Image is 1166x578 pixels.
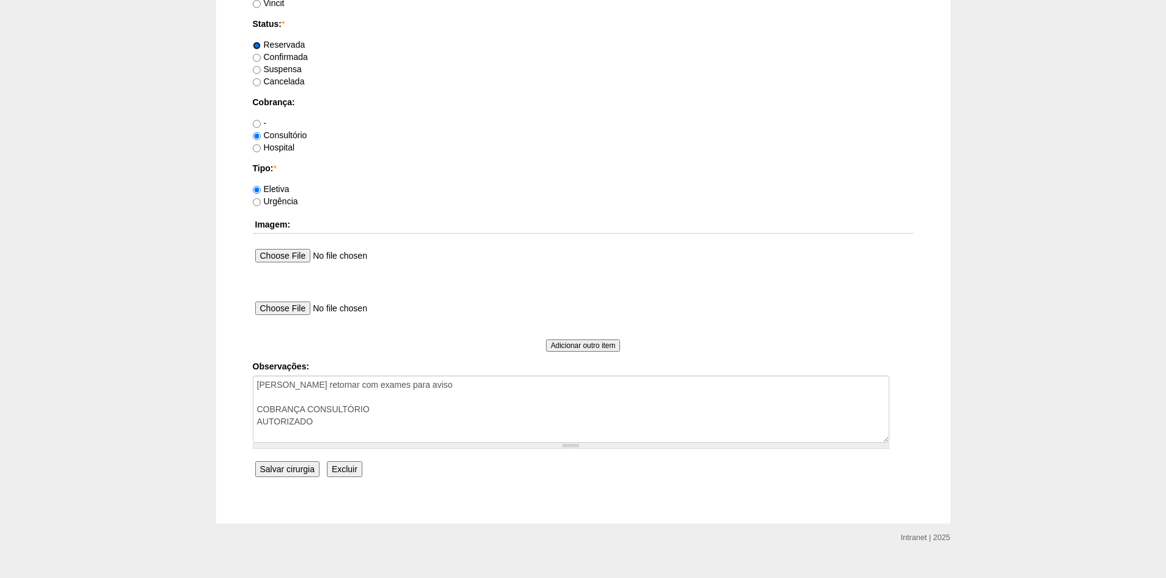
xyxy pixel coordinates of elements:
label: Suspensa [253,64,302,74]
label: Reservada [253,40,305,50]
label: Status: [253,18,914,30]
label: Cobrança: [253,96,914,108]
input: Excluir [327,461,362,477]
label: Confirmada [253,52,308,62]
label: Cancelada [253,76,305,86]
th: Imagem: [253,216,914,234]
label: - [253,118,267,128]
span: Este campo é obrigatório. [282,19,285,29]
input: - [253,120,261,128]
input: Cancelada [253,78,261,86]
div: Intranet | 2025 [901,532,951,544]
label: Tipo: [253,162,914,174]
input: Salvar cirurgia [255,461,320,477]
label: Observações: [253,360,914,372]
input: Urgência [253,198,261,206]
span: Este campo é obrigatório. [273,163,276,173]
input: Adicionar outro item [546,339,621,352]
input: Consultório [253,132,261,140]
label: Hospital [253,143,295,152]
input: Hospital [253,144,261,152]
label: Consultório [253,130,307,140]
label: Eletiva [253,184,290,194]
input: Suspensa [253,66,261,74]
input: Confirmada [253,54,261,62]
input: Reservada [253,42,261,50]
textarea: [PERSON_NAME] retornar com exames para aviso COBRANÇA CONSULTÓRIO AUTORIZADO [253,376,889,443]
label: Urgência [253,196,298,206]
input: Eletiva [253,186,261,194]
